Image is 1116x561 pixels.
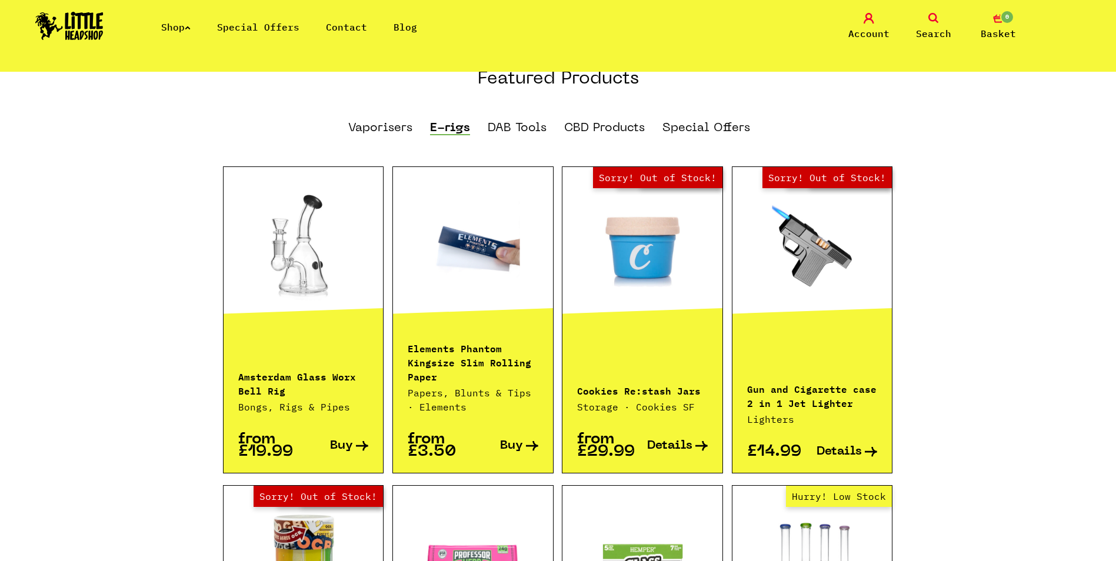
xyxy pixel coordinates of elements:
[642,433,708,458] a: Details
[238,433,304,458] p: from £19.99
[161,21,191,33] a: Shop
[326,21,367,33] a: Contact
[238,400,369,414] p: Bongs, Rigs & Pipes
[394,21,417,33] a: Blog
[817,446,862,458] span: Details
[238,369,369,397] p: Amsterdam Glass Worx Bell Rig
[969,13,1028,41] a: 0 Basket
[786,486,892,507] span: Hurry! Low Stock
[577,400,708,414] p: Storage · Cookies SF
[732,188,892,305] a: Out of Stock Hurry! Low Stock Sorry! Out of Stock!
[562,188,722,305] a: Out of Stock Hurry! Low Stock Sorry! Out of Stock!
[500,440,523,452] span: Buy
[430,122,470,135] a: E-rigs
[577,433,642,458] p: from £29.99
[564,122,645,134] a: CBD Products
[473,433,538,458] a: Buy
[812,446,878,458] a: Details
[223,68,894,116] h2: Featured Products
[303,433,368,458] a: Buy
[254,486,383,507] span: Sorry! Out of Stock!
[848,26,890,41] span: Account
[747,412,878,426] p: Lighters
[217,21,299,33] a: Special Offers
[593,167,722,188] span: Sorry! Out of Stock!
[488,122,547,134] a: DAB Tools
[747,446,812,458] p: £14.99
[330,440,353,452] span: Buy
[762,167,892,188] span: Sorry! Out of Stock!
[647,440,692,452] span: Details
[747,381,878,409] p: Gun and Cigarette case 2 in 1 Jet Lighter
[981,26,1016,41] span: Basket
[35,12,104,40] img: Little Head Shop Logo
[577,383,708,397] p: Cookies Re:stash Jars
[916,26,951,41] span: Search
[348,122,412,134] a: Vaporisers
[408,386,538,414] p: Papers, Blunts & Tips · Elements
[662,122,750,134] a: Special Offers
[1000,10,1014,24] span: 0
[904,13,963,41] a: Search
[408,433,473,458] p: from £3.50
[408,340,538,383] p: Elements Phantom Kingsize Slim Rolling Paper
